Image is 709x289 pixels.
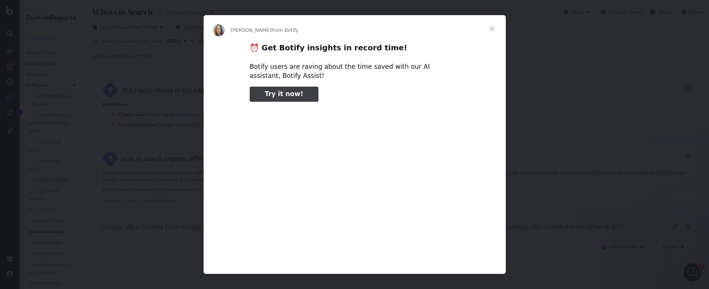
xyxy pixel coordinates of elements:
[231,27,272,33] span: [PERSON_NAME]
[272,27,299,33] span: from Botify
[250,87,318,102] a: Try it now!
[479,15,506,42] span: Close
[213,24,225,36] img: Profile image for Colleen
[265,90,303,98] span: Try it now!
[250,62,460,81] div: Botify users are raving about the time saved with our AI assistant, Botify Assist!
[250,43,460,57] h2: ⏰ Get Botify insights in record time!
[197,108,512,266] video: Play video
